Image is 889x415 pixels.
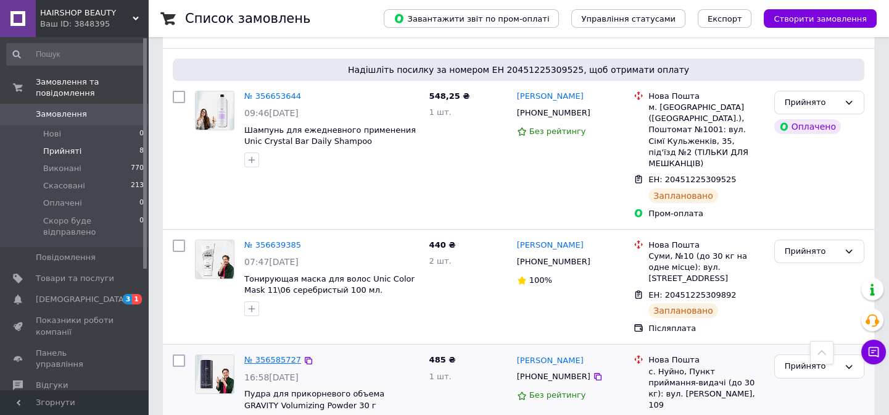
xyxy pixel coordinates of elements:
a: [PERSON_NAME] [517,240,584,251]
div: Прийнято [785,360,839,373]
a: [PERSON_NAME] [517,355,584,367]
div: Пром-оплата [648,208,764,219]
div: Заплановано [648,188,718,203]
a: Пудра для прикорневого объема GRAVITY Volumizing Powder 30 г [244,389,384,410]
span: 100% [529,275,552,285]
span: Надішліть посилку за номером ЕН 20451225309525, щоб отримати оплату [178,64,859,76]
span: Експорт [708,14,742,23]
div: Оплачено [774,119,841,134]
span: Нові [43,128,61,140]
a: [PERSON_NAME] [517,91,584,103]
div: Суми, №10 (до 30 кг на одне місце): вул. [STREET_ADDRESS] [648,251,764,285]
span: 3 [123,294,133,304]
a: № 356639385 [244,240,301,249]
div: Післяплата [648,323,764,334]
span: Прийняті [43,146,81,157]
span: 0 [139,128,144,140]
span: HAIRSHOP BEAUTY [40,7,133,19]
a: Шампунь для ежедневного применения Unic Crystal Bar Daily Shampoo [244,125,416,146]
span: 07:47[DATE] [244,257,299,267]
span: 0 [139,216,144,238]
span: 1 шт. [429,107,452,117]
span: 440 ₴ [429,240,456,249]
div: с. Нуйно, Пункт приймання-видачі (до 30 кг): вул. [PERSON_NAME], 109 [648,366,764,411]
img: Фото товару [196,240,234,279]
div: Нова Пошта [648,354,764,366]
span: Управління статусами [581,14,676,23]
span: Створити замовлення [774,14,867,23]
div: Нова Пошта [648,240,764,251]
button: Створити замовлення [764,9,877,28]
div: Заплановано [648,303,718,318]
div: м. [GEOGRAPHIC_DATA] ([GEOGRAPHIC_DATA].), Поштомат №1001: вул. Сімї Кульженків, 35, під'їзд №2 (... [648,102,764,169]
a: Фото товару [195,354,234,394]
div: [PHONE_NUMBER] [515,369,593,385]
span: Повідомлення [36,252,96,263]
span: Скоро буде відправлено [43,216,139,238]
span: ЕН: 20451225309892 [648,290,736,300]
span: Виконані [43,163,81,174]
span: Показники роботи компанії [36,315,114,337]
span: 1 шт. [429,372,452,381]
a: № 356653644 [244,91,301,101]
a: Тонирующая маска для волос Unic Color Mask 11\06 серебристый 100 мл. [244,274,415,295]
input: Пошук [6,43,145,65]
span: 16:58[DATE] [244,372,299,382]
span: 213 [131,180,144,191]
div: Нова Пошта [648,91,764,102]
span: Скасовані [43,180,85,191]
a: № 356585727 [244,355,301,364]
span: Без рейтингу [529,390,586,400]
span: 485 ₴ [429,355,456,364]
span: ЕН: 20451225309525 [648,175,736,184]
span: 548,25 ₴ [429,91,470,101]
img: Фото товару [196,91,234,130]
span: Відгуки [36,380,68,391]
h1: Список замовлень [185,11,310,26]
span: 8 [139,146,144,157]
span: Замовлення [36,109,87,120]
span: 770 [131,163,144,174]
span: Оплачені [43,198,82,209]
div: [PHONE_NUMBER] [515,254,593,270]
span: Товари та послуги [36,273,114,284]
span: 09:46[DATE] [244,108,299,118]
a: Фото товару [195,240,234,279]
div: Прийнято [785,96,839,109]
button: Чат з покупцем [861,340,886,364]
span: Без рейтингу [529,127,586,136]
span: [DEMOGRAPHIC_DATA] [36,294,127,305]
button: Завантажити звіт по пром-оплаті [384,9,559,28]
img: Фото товару [196,355,234,393]
button: Управління статусами [571,9,685,28]
span: Панель управління [36,348,114,370]
a: Фото товару [195,91,234,130]
span: 1 [132,294,142,304]
div: Прийнято [785,245,839,258]
div: Ваш ID: 3848395 [40,19,148,30]
span: Замовлення та повідомлення [36,77,148,99]
button: Експорт [698,9,752,28]
span: 2 шт. [429,256,452,266]
span: Завантажити звіт по пром-оплаті [394,13,549,24]
span: 0 [139,198,144,209]
div: [PHONE_NUMBER] [515,105,593,121]
a: Створити замовлення [751,14,877,23]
